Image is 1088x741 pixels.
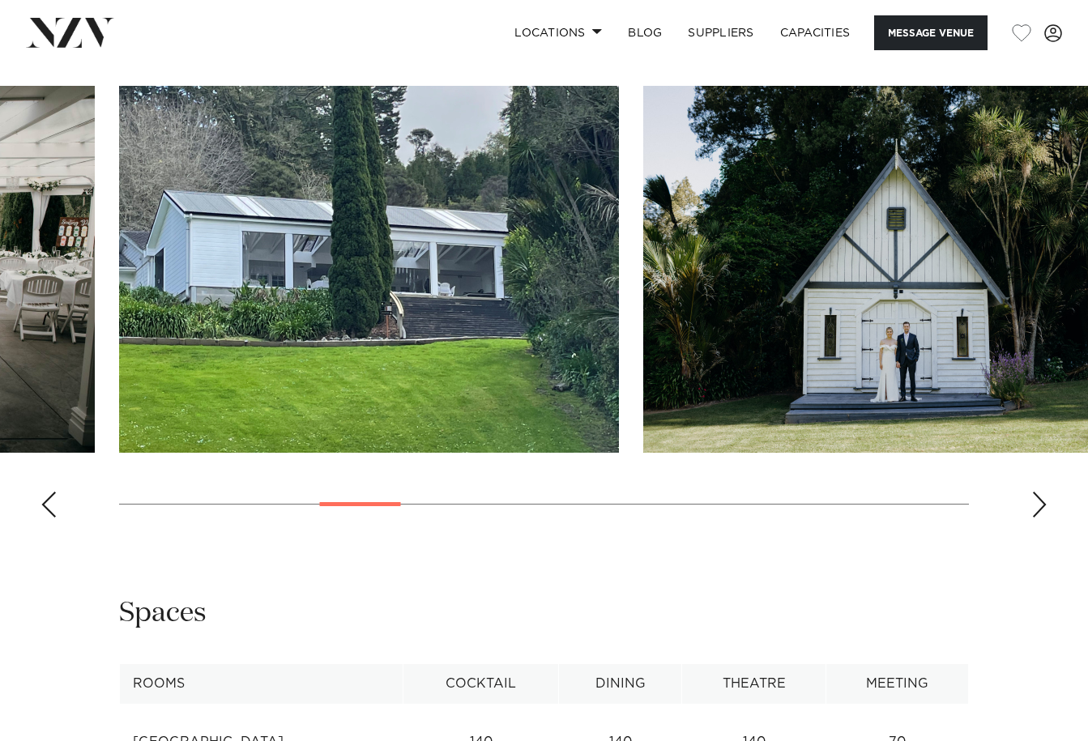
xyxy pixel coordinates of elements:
th: Dining [559,664,682,704]
button: Message Venue [874,15,988,50]
th: Cocktail [403,664,559,704]
a: Locations [501,15,615,50]
a: BLOG [615,15,675,50]
img: nzv-logo.png [26,18,114,47]
th: Rooms [120,664,403,704]
a: SUPPLIERS [675,15,766,50]
img: External view of Bridgewater Estate venue [119,86,619,453]
h2: Spaces [119,595,207,632]
a: Capacities [767,15,864,50]
swiper-slide: 5 / 17 [119,86,619,453]
th: Theatre [682,664,826,704]
th: Meeting [826,664,968,704]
